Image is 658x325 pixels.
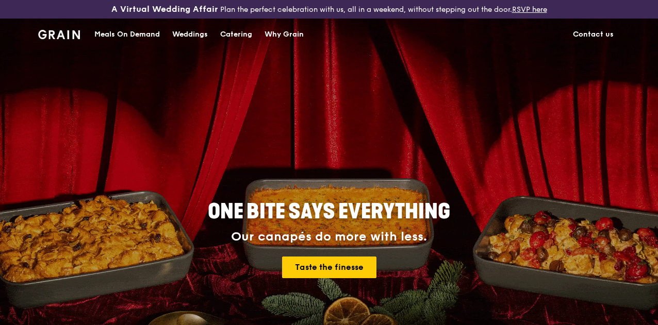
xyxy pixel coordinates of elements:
[38,18,80,49] a: GrainGrain
[38,30,80,39] img: Grain
[143,230,515,244] div: Our canapés do more with less.
[282,256,376,278] a: Taste the finesse
[265,19,304,50] div: Why Grain
[567,19,620,50] a: Contact us
[110,4,549,14] div: Plan the perfect celebration with us, all in a weekend, without stepping out the door.
[512,5,547,14] a: RSVP here
[111,4,218,14] h3: A Virtual Wedding Affair
[208,199,450,224] span: ONE BITE SAYS EVERYTHING
[258,19,310,50] a: Why Grain
[94,19,160,50] div: Meals On Demand
[172,19,208,50] div: Weddings
[220,19,252,50] div: Catering
[214,19,258,50] a: Catering
[166,19,214,50] a: Weddings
